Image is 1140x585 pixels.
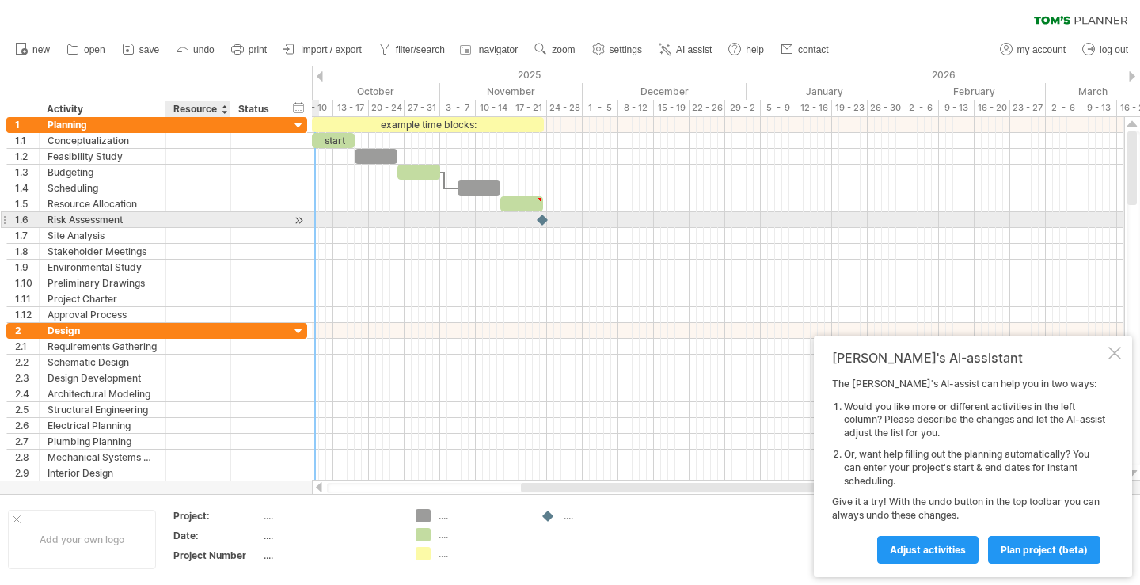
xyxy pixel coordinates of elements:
[583,83,747,100] div: December 2025
[655,40,716,60] a: AI assist
[15,180,39,196] div: 1.4
[47,434,158,449] div: Plumbing Planning
[777,40,834,60] a: contact
[439,528,525,541] div: ....
[15,450,39,465] div: 2.8
[796,100,832,116] div: 12 - 16
[276,83,440,100] div: October 2025
[588,40,647,60] a: settings
[832,100,868,116] div: 19 - 23
[547,100,583,116] div: 24 - 28
[476,100,511,116] div: 10 - 14
[868,100,903,116] div: 26 - 30
[988,536,1100,564] a: plan project (beta)
[15,418,39,433] div: 2.6
[439,547,525,560] div: ....
[173,549,260,562] div: Project Number
[118,40,164,60] a: save
[369,100,405,116] div: 20 - 24
[47,418,158,433] div: Electrical Planning
[890,544,966,556] span: Adjust activities
[405,100,440,116] div: 27 - 31
[47,196,158,211] div: Resource Allocation
[511,100,547,116] div: 17 - 21
[264,549,397,562] div: ....
[15,196,39,211] div: 1.5
[15,465,39,481] div: 2.9
[530,40,579,60] a: zoom
[298,100,333,116] div: 6 - 10
[47,307,158,322] div: Approval Process
[47,323,158,338] div: Design
[47,339,158,354] div: Requirements Gathering
[47,260,158,275] div: Environmental Study
[15,355,39,370] div: 2.2
[610,44,642,55] span: settings
[15,307,39,322] div: 1.12
[903,100,939,116] div: 2 - 6
[63,40,110,60] a: open
[15,402,39,417] div: 2.5
[15,228,39,243] div: 1.7
[15,165,39,180] div: 1.3
[832,350,1105,366] div: [PERSON_NAME]'s AI-assistant
[139,44,159,55] span: save
[746,44,764,55] span: help
[832,378,1105,563] div: The [PERSON_NAME]'s AI-assist can help you in two ways: Give it a try! With the undo button in th...
[583,100,618,116] div: 1 - 5
[844,401,1105,440] li: Would you like more or different activities in the left column? Please describe the changes and l...
[47,101,157,117] div: Activity
[47,355,158,370] div: Schematic Design
[47,133,158,148] div: Conceptualization
[1001,544,1088,556] span: plan project (beta)
[15,212,39,227] div: 1.6
[1100,44,1128,55] span: log out
[47,450,158,465] div: Mechanical Systems Design
[877,536,978,564] a: Adjust activities
[8,510,156,569] div: Add your own logo
[1081,100,1117,116] div: 9 - 13
[798,44,829,55] span: contact
[15,323,39,338] div: 2
[15,434,39,449] div: 2.7
[15,370,39,386] div: 2.3
[1046,100,1081,116] div: 2 - 6
[15,133,39,148] div: 1.1
[552,44,575,55] span: zoom
[47,465,158,481] div: Interior Design
[1017,44,1066,55] span: my account
[173,101,222,117] div: Resource
[15,117,39,132] div: 1
[301,44,362,55] span: import / export
[676,44,712,55] span: AI assist
[396,44,445,55] span: filter/search
[32,44,50,55] span: new
[47,244,158,259] div: Stakeholder Meetings
[15,386,39,401] div: 2.4
[193,44,215,55] span: undo
[47,117,158,132] div: Planning
[15,291,39,306] div: 1.11
[47,291,158,306] div: Project Charter
[690,100,725,116] div: 22 - 26
[479,44,518,55] span: navigator
[761,100,796,116] div: 5 - 9
[47,180,158,196] div: Scheduling
[47,212,158,227] div: Risk Assessment
[291,212,306,229] div: scroll to activity
[172,40,219,60] a: undo
[47,228,158,243] div: Site Analysis
[47,149,158,164] div: Feasibility Study
[903,83,1046,100] div: February 2026
[15,260,39,275] div: 1.9
[1078,40,1133,60] a: log out
[264,529,397,542] div: ....
[458,40,522,60] a: navigator
[15,244,39,259] div: 1.8
[227,40,272,60] a: print
[374,40,450,60] a: filter/search
[724,40,769,60] a: help
[47,370,158,386] div: Design Development
[654,100,690,116] div: 15 - 19
[312,117,544,132] div: example time blocks:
